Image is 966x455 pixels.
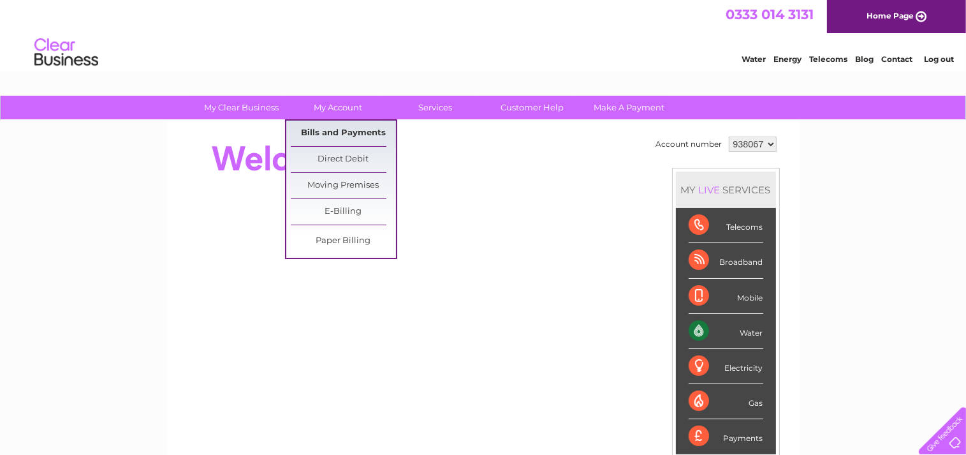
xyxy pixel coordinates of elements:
a: E-Billing [291,199,396,225]
a: 0333 014 3131 [726,6,814,22]
div: Clear Business is a trading name of Verastar Limited (registered in [GEOGRAPHIC_DATA] No. 3667643... [182,7,785,62]
div: Gas [689,384,763,419]
div: Water [689,314,763,349]
a: Telecoms [809,54,847,64]
div: MY SERVICES [676,172,776,208]
a: Customer Help [479,96,585,119]
img: logo.png [34,33,99,72]
a: Bills and Payments [291,121,396,146]
div: Telecoms [689,208,763,243]
td: Account number [653,133,726,155]
a: Blog [855,54,874,64]
a: Direct Debit [291,147,396,172]
a: My Clear Business [189,96,294,119]
div: Electricity [689,349,763,384]
a: Contact [881,54,912,64]
a: Log out [924,54,954,64]
a: Moving Premises [291,173,396,198]
a: Paper Billing [291,228,396,254]
a: Make A Payment [576,96,682,119]
div: Mobile [689,279,763,314]
div: LIVE [696,184,723,196]
a: My Account [286,96,391,119]
a: Water [742,54,766,64]
a: Services [383,96,488,119]
a: Energy [773,54,801,64]
div: Payments [689,419,763,454]
div: Broadband [689,243,763,278]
